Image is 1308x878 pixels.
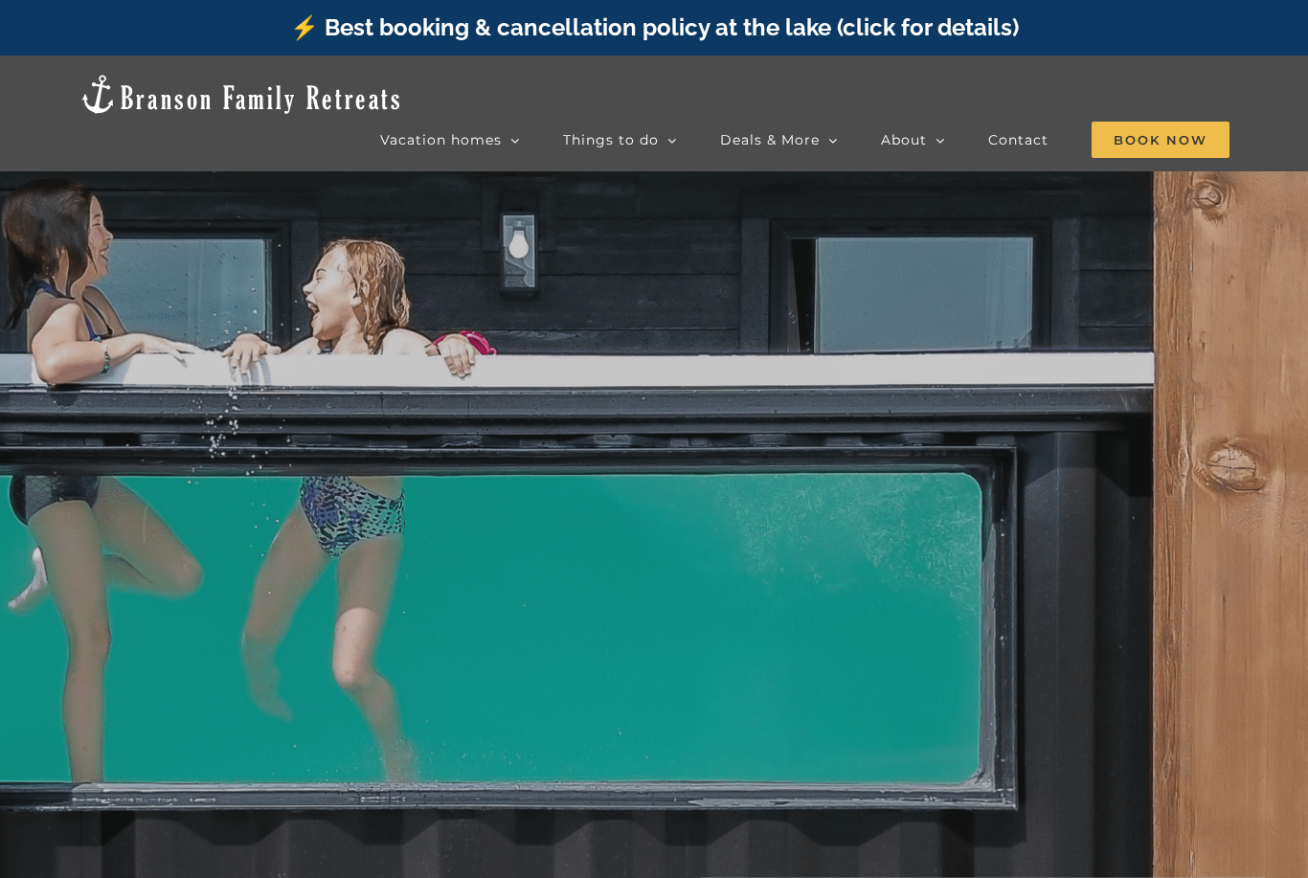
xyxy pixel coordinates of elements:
span: Contact [988,133,1049,146]
nav: Main Menu [380,121,1229,159]
a: Book Now [1092,121,1229,159]
a: Deals & More [720,121,838,159]
b: BOOK YOUR RETREAT [399,463,910,627]
span: Vacation homes [380,133,502,146]
a: Things to do [563,121,677,159]
a: Vacation homes [380,121,520,159]
span: Things to do [563,133,659,146]
a: ⚡️ Best booking & cancellation policy at the lake (click for details) [290,13,1019,41]
span: Book Now [1092,122,1229,158]
span: Deals & More [720,133,820,146]
a: Contact [988,121,1049,159]
span: About [881,133,927,146]
a: About [881,121,945,159]
img: Branson Family Retreats Logo [79,73,403,116]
